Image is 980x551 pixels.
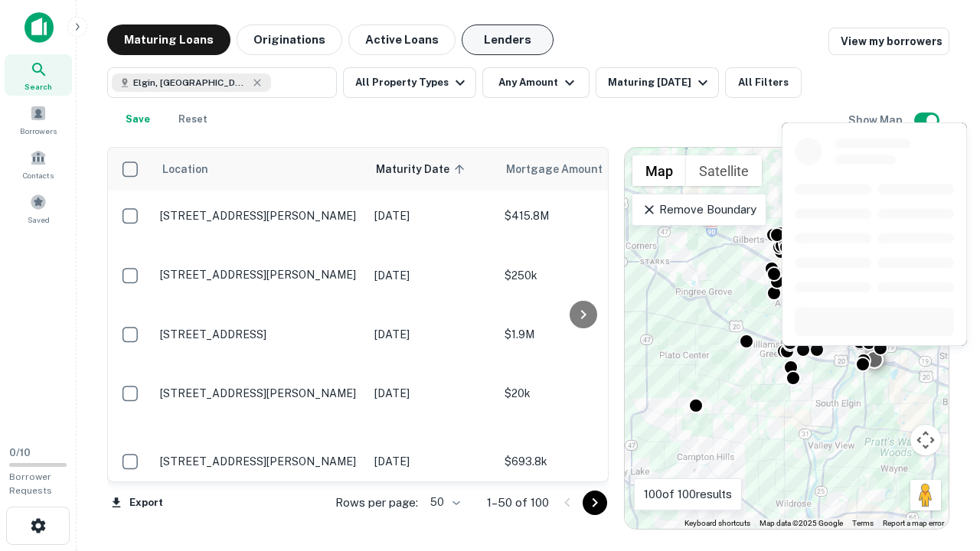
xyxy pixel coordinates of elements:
button: Originations [237,24,342,55]
p: [STREET_ADDRESS][PERSON_NAME] [160,209,359,223]
span: Borrowers [20,125,57,137]
button: Reset [168,104,217,135]
a: Borrowers [5,99,72,140]
p: $693.8k [505,453,658,470]
h6: Show Map [848,112,905,129]
button: Maturing Loans [107,24,230,55]
a: Search [5,54,72,96]
button: Keyboard shortcuts [684,518,750,529]
button: Lenders [462,24,554,55]
button: Map camera controls [910,425,941,455]
iframe: Chat Widget [903,429,980,502]
img: capitalize-icon.png [24,12,54,43]
th: Maturity Date [367,148,497,191]
a: Contacts [5,143,72,184]
button: Maturing [DATE] [596,67,719,98]
p: $1.9M [505,326,658,343]
p: $20k [505,385,658,402]
span: Maturity Date [376,160,469,178]
a: Open this area in Google Maps (opens a new window) [629,509,679,529]
span: Contacts [23,169,54,181]
p: [DATE] [374,385,489,402]
button: All Filters [725,67,802,98]
span: Search [24,80,52,93]
th: Location [152,148,367,191]
p: [STREET_ADDRESS][PERSON_NAME] [160,386,359,400]
p: [STREET_ADDRESS][PERSON_NAME] [160,455,359,468]
button: Export [107,491,167,514]
span: Elgin, [GEOGRAPHIC_DATA], [GEOGRAPHIC_DATA] [133,76,248,90]
p: [DATE] [374,207,489,224]
span: Location [162,160,208,178]
img: Google [629,509,679,529]
p: [STREET_ADDRESS] [160,328,359,341]
p: Remove Boundary [642,201,756,219]
a: View my borrowers [828,28,949,55]
button: Show satellite imagery [686,155,762,186]
span: Borrower Requests [9,471,52,496]
span: Saved [28,214,50,226]
th: Mortgage Amount [497,148,665,191]
div: Maturing [DATE] [608,73,712,92]
button: Show street map [632,155,686,186]
span: 0 / 10 [9,447,31,458]
span: Mortgage Amount [506,160,622,178]
button: Go to next page [583,491,607,515]
p: $250k [505,267,658,284]
div: 0 0 [625,148,949,529]
p: [STREET_ADDRESS][PERSON_NAME] [160,268,359,282]
a: Report a map error [883,519,944,527]
p: [DATE] [374,453,489,470]
div: 50 [424,491,462,514]
p: $415.8M [505,207,658,224]
a: Terms (opens in new tab) [852,519,874,527]
button: Any Amount [482,67,590,98]
p: [DATE] [374,326,489,343]
p: [DATE] [374,267,489,284]
button: Save your search to get updates of matches that match your search criteria. [113,104,162,135]
p: 1–50 of 100 [487,494,549,512]
a: Saved [5,187,72,229]
span: Map data ©2025 Google [759,519,843,527]
p: Rows per page: [335,494,418,512]
button: All Property Types [343,67,476,98]
button: Active Loans [348,24,456,55]
p: 100 of 100 results [644,485,732,504]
